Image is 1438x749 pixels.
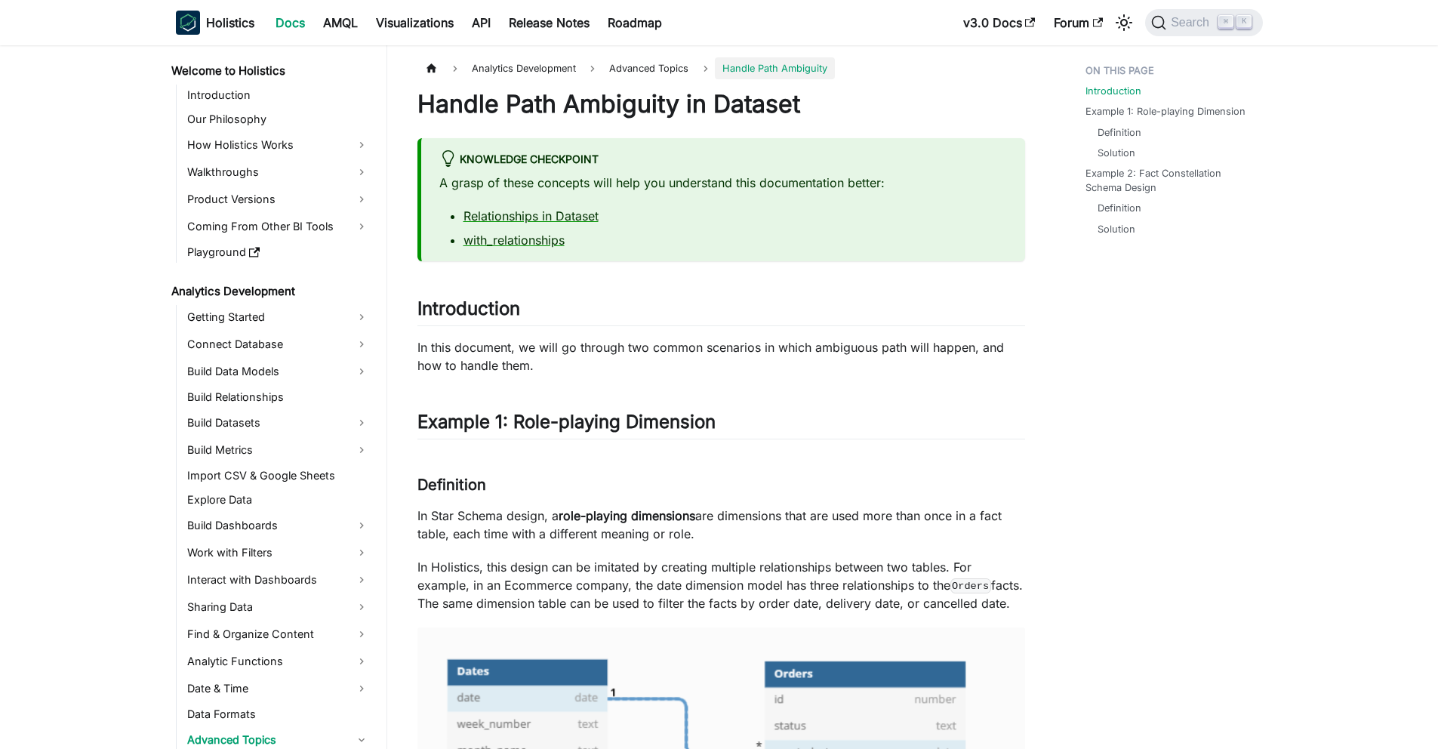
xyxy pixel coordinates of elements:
[1085,166,1254,195] a: Example 2: Fact Constellation Schema Design
[1112,11,1136,35] button: Switch between dark and light mode (currently light mode)
[183,305,374,329] a: Getting Started
[950,578,991,593] code: Orders
[176,11,200,35] img: Holistics
[183,438,374,462] a: Build Metrics
[183,622,374,646] a: Find & Organize Content
[176,11,254,35] a: HolisticsHolistics
[206,14,254,32] b: Holistics
[183,489,374,510] a: Explore Data
[183,704,374,725] a: Data Formats
[183,465,374,486] a: Import CSV & Google Sheets
[1145,9,1262,36] button: Search (Command+K)
[1098,222,1135,236] a: Solution
[417,411,1025,439] h2: Example 1: Role-playing Dimension
[183,541,374,565] a: Work with Filters
[183,332,374,356] a: Connect Database
[183,242,374,263] a: Playground
[1166,16,1218,29] span: Search
[439,174,1007,192] p: A grasp of these concepts will help you understand this documentation better:
[417,507,1025,543] p: In Star Schema design, a are dimensions that are used more than once in a fact table, each time w...
[367,11,463,35] a: Visualizations
[439,150,1007,170] div: Knowledge Checkpoint
[1236,15,1252,29] kbd: K
[417,338,1025,374] p: In this document, we will go through two common scenarios in which ambiguous path will happen, an...
[167,60,374,82] a: Welcome to Holistics
[183,595,374,619] a: Sharing Data
[183,387,374,408] a: Build Relationships
[602,57,696,79] span: Advanced Topics
[183,677,374,701] a: Date & Time
[954,11,1045,35] a: v3.0 Docs
[266,11,314,35] a: Docs
[417,297,1025,326] h2: Introduction
[1045,11,1112,35] a: Forum
[1098,146,1135,160] a: Solution
[183,187,374,211] a: Product Versions
[463,208,599,223] a: Relationships in Dataset
[417,89,1025,119] h1: Handle Path Ambiguity in Dataset
[417,57,1025,79] nav: Breadcrumbs
[183,568,374,592] a: Interact with Dashboards
[500,11,599,35] a: Release Notes
[464,57,584,79] span: Analytics Development
[183,160,374,184] a: Walkthroughs
[1098,201,1141,215] a: Definition
[183,649,374,673] a: Analytic Functions
[715,57,835,79] span: Handle Path Ambiguity
[161,45,387,749] nav: Docs sidebar
[167,281,374,302] a: Analytics Development
[183,513,374,538] a: Build Dashboards
[417,57,446,79] a: Home page
[183,85,374,106] a: Introduction
[1085,84,1141,98] a: Introduction
[1218,15,1233,29] kbd: ⌘
[183,133,374,157] a: How Holistics Works
[1085,104,1246,119] a: Example 1: Role-playing Dimension
[417,558,1025,612] p: In Holistics, this design can be imitated by creating multiple relationships between two tables. ...
[463,233,565,248] a: with_relationships
[183,109,374,130] a: Our Philosophy
[183,359,374,384] a: Build Data Models
[183,411,374,435] a: Build Datasets
[559,508,695,523] strong: role-playing dimensions
[599,11,671,35] a: Roadmap
[183,214,374,239] a: Coming From Other BI Tools
[314,11,367,35] a: AMQL
[463,11,500,35] a: API
[417,476,1025,495] h3: Definition
[1098,125,1141,140] a: Definition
